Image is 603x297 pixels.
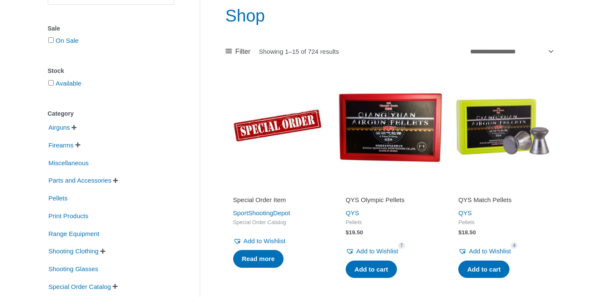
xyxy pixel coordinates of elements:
a: QYS Match Pellets [458,196,547,207]
span: Parts and Accessories [48,173,112,188]
h2: Special Order Item [233,196,322,204]
span: Add to Wishlist [469,247,511,255]
a: Print Products [48,212,89,219]
bdi: 18.50 [458,229,476,236]
div: Stock [48,65,174,77]
span: Firearms [48,138,74,153]
span: 7 [398,242,405,249]
span: Filter [235,45,251,58]
span:  [72,125,77,130]
bdi: 19.50 [346,229,363,236]
span: $ [346,229,349,236]
input: Available [48,80,54,86]
a: Range Equipment [48,229,100,236]
span: Add to Wishlist [244,237,286,244]
span:  [113,283,118,289]
span: Print Products [48,209,89,223]
span: Pellets [346,219,435,226]
span:  [75,142,80,148]
a: Available [56,80,82,87]
a: QYS [458,209,472,217]
a: Pellets [48,194,69,201]
a: Miscellaneous [48,158,90,166]
h2: QYS Olympic Pellets [346,196,435,204]
select: Shop order [467,44,555,58]
span: Shooting Glasses [48,262,99,276]
h2: QYS Match Pellets [458,196,547,204]
span:  [113,178,118,183]
a: Firearms [48,141,74,148]
span: Miscellaneous [48,156,90,170]
span: Pellets [48,191,69,205]
a: On Sale [56,37,79,44]
span: Special Order Catalog [48,280,112,294]
div: Category [48,108,174,120]
a: Add to cart: “QYS Olympic Pellets” [346,261,397,278]
iframe: Customer reviews powered by Trustpilot [458,184,547,194]
img: Special Order Item [226,75,330,179]
span: Pellets [458,219,547,226]
a: Read more about “Special Order Item” [233,250,284,268]
span: Shooting Clothing [48,244,99,258]
a: QYS [346,209,359,217]
h1: Shop [226,4,555,28]
a: Add to Wishlist [233,235,286,247]
a: SportShootingDepot [233,209,290,217]
input: On Sale [48,37,54,43]
iframe: Customer reviews powered by Trustpilot [346,184,435,194]
a: Add to Wishlist [346,245,398,257]
span: Special Order Catalog [233,219,322,226]
a: Airguns [48,123,71,130]
a: Add to Wishlist [458,245,511,257]
a: Special Order Item [233,196,322,207]
span: Range Equipment [48,227,100,241]
a: QYS Olympic Pellets [346,196,435,207]
a: Shooting Glasses [48,265,99,272]
span: 4 [511,242,518,249]
a: Filter [226,45,251,58]
a: Special Order Catalog [48,283,112,290]
span: $ [458,229,462,236]
span: Airguns [48,120,71,135]
img: QYS Olympic Pellets [338,75,442,179]
a: Shooting Clothing [48,247,99,254]
a: Parts and Accessories [48,176,112,183]
span: Add to Wishlist [356,247,398,255]
a: Add to cart: “QYS Match Pellets” [458,261,509,278]
img: QYS Match Pellets [451,75,555,179]
span:  [100,248,105,254]
iframe: Customer reviews powered by Trustpilot [233,184,322,194]
p: Showing 1–15 of 724 results [259,48,339,55]
div: Sale [48,22,174,35]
